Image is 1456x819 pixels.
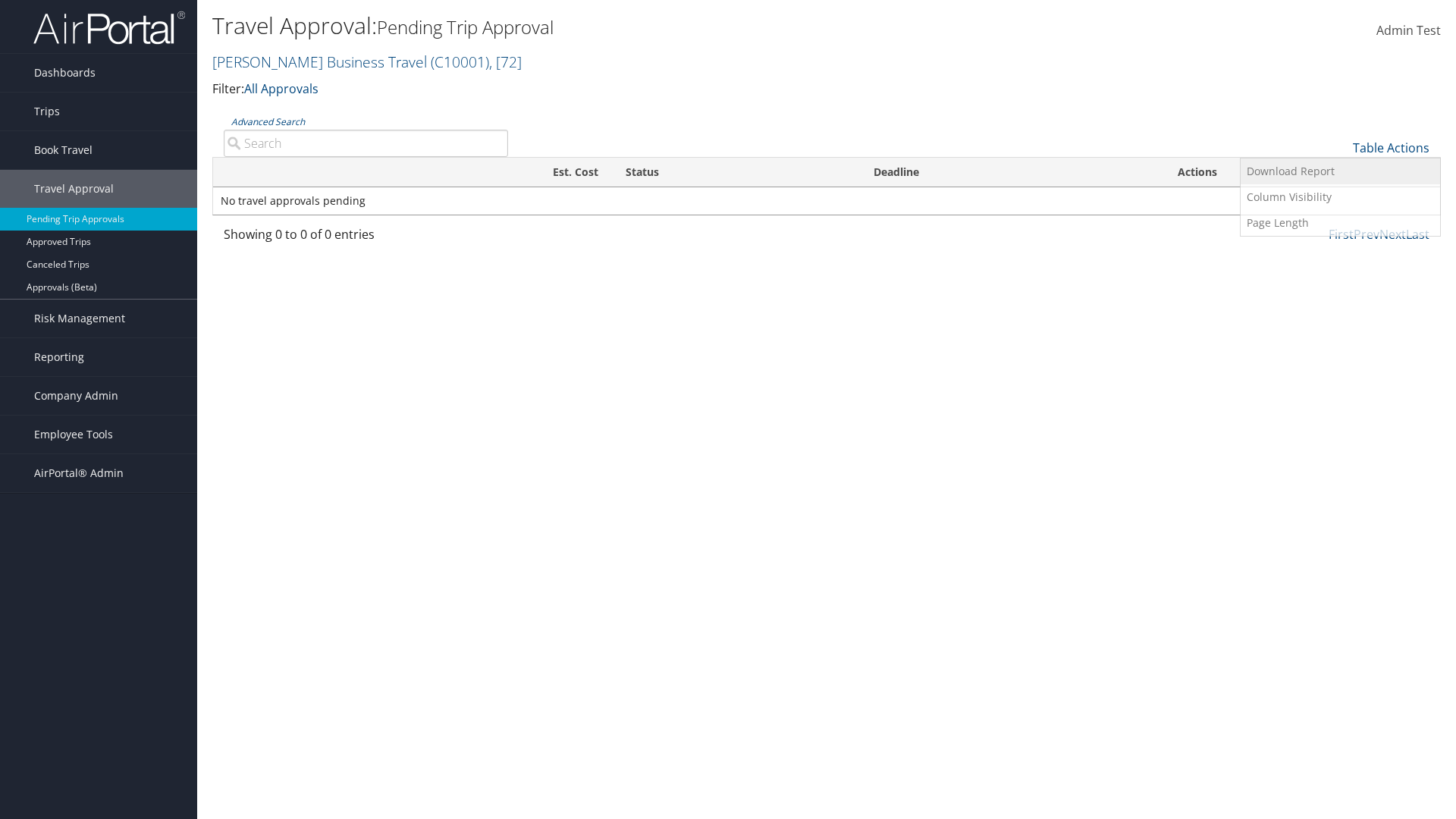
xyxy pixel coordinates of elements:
[34,377,118,415] span: Company Admin
[34,300,125,337] span: Risk Management
[34,416,113,453] span: Employee Tools
[34,131,93,169] span: Book Travel
[34,338,84,376] span: Reporting
[1241,210,1440,236] a: Page Length
[34,170,114,208] span: Travel Approval
[1241,158,1440,184] a: Download Report
[1241,184,1440,210] a: Column Visibility
[34,93,60,130] span: Trips
[34,454,124,492] span: AirPortal® Admin
[34,54,96,92] span: Dashboards
[33,10,185,45] img: airportal-logo.png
